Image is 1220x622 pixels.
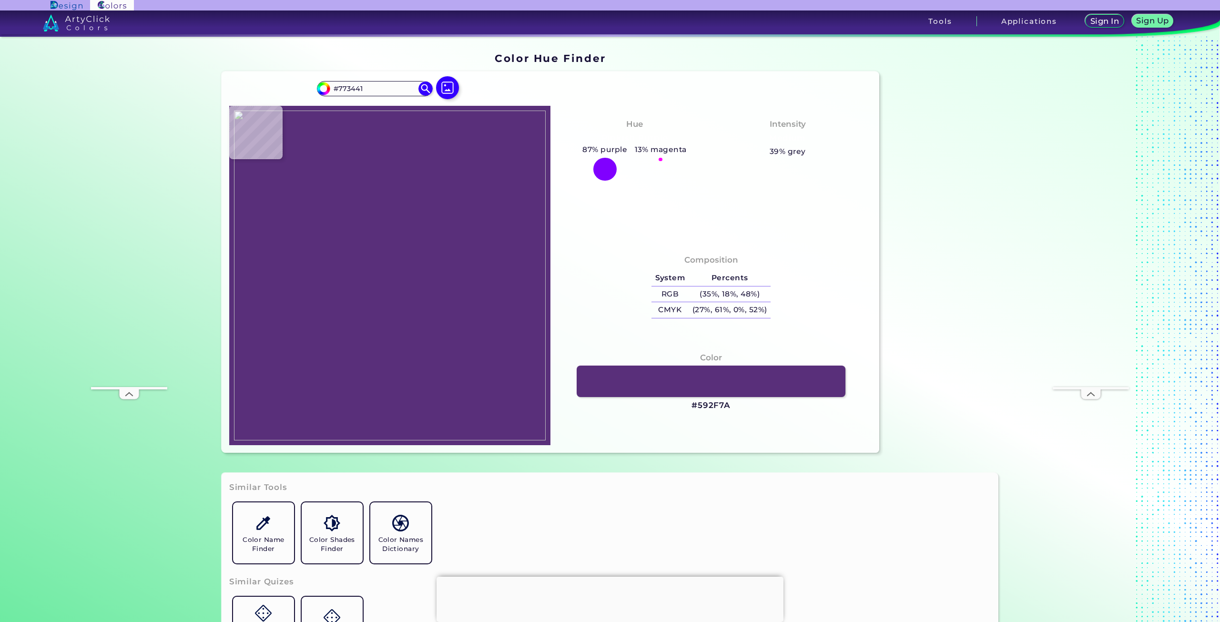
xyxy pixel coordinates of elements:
[418,82,433,96] img: icon search
[51,1,82,10] img: ArtyClick Design logo
[234,111,546,440] img: bb822c72-7072-4b64-b782-f6c38e78f827
[330,82,419,95] input: type color..
[298,499,366,567] a: Color Shades Finder
[689,270,771,286] h5: Percents
[883,49,1002,457] iframe: Advertisement
[631,143,691,156] h5: 13% magenta
[1136,17,1169,24] h5: Sign Up
[255,515,272,531] img: icon_color_name_finder.svg
[392,515,409,531] img: icon_color_names_dictionary.svg
[374,535,427,553] h5: Color Names Dictionary
[770,117,806,131] h4: Intensity
[43,14,110,31] img: logo_artyclick_colors_white.svg
[651,302,689,318] h5: CMYK
[229,499,298,567] a: Color Name Finder
[1132,14,1174,28] a: Sign Up
[1053,101,1129,387] iframe: Advertisement
[229,576,294,588] h3: Similar Quizes
[91,101,167,387] iframe: Advertisement
[1085,14,1124,28] a: Sign In
[229,482,287,493] h3: Similar Tools
[684,253,738,267] h4: Composition
[770,145,806,158] h5: 39% grey
[437,577,783,620] iframe: Advertisement
[579,143,631,156] h5: 87% purple
[700,351,722,365] h4: Color
[1090,17,1119,25] h5: Sign In
[651,286,689,302] h5: RGB
[765,133,810,144] h3: Medium
[495,51,606,65] h1: Color Hue Finder
[436,76,459,99] img: icon picture
[255,605,272,622] img: icon_game.svg
[689,286,771,302] h5: (35%, 18%, 48%)
[651,270,689,286] h5: System
[324,515,340,531] img: icon_color_shades.svg
[597,133,672,144] h3: Pinkish Purple
[691,400,731,411] h3: #592F7A
[1001,18,1057,25] h3: Applications
[305,535,359,553] h5: Color Shades Finder
[626,117,643,131] h4: Hue
[237,535,290,553] h5: Color Name Finder
[689,302,771,318] h5: (27%, 61%, 0%, 52%)
[928,18,952,25] h3: Tools
[366,499,435,567] a: Color Names Dictionary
